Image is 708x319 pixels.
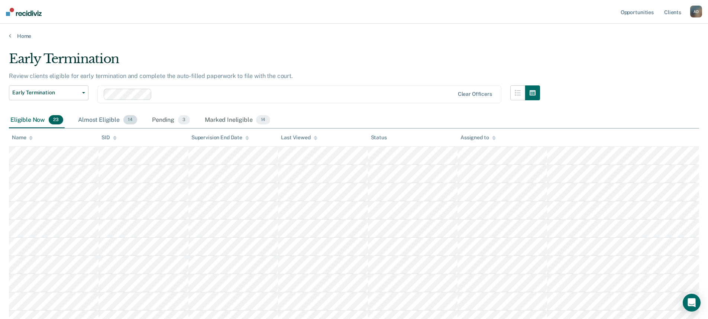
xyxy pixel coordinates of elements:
[9,85,88,100] button: Early Termination
[203,112,271,128] div: Marked Ineligible14
[6,8,42,16] img: Recidiviz
[371,134,387,141] div: Status
[49,115,63,125] span: 23
[460,134,495,141] div: Assigned to
[123,115,137,125] span: 14
[690,6,702,17] div: A D
[12,89,79,96] span: Early Termination
[683,294,701,312] div: Open Intercom Messenger
[178,115,190,125] span: 3
[191,134,249,141] div: Supervision End Date
[256,115,270,125] span: 14
[9,33,699,39] a: Home
[9,72,293,79] p: Review clients eligible for early termination and complete the auto-filled paperwork to file with...
[101,134,117,141] div: SID
[9,51,540,72] div: Early Termination
[458,91,492,97] div: Clear officers
[690,6,702,17] button: AD
[12,134,33,141] div: Name
[77,112,139,128] div: Almost Eligible14
[9,112,65,128] div: Eligible Now23
[281,134,317,141] div: Last Viewed
[151,112,191,128] div: Pending3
